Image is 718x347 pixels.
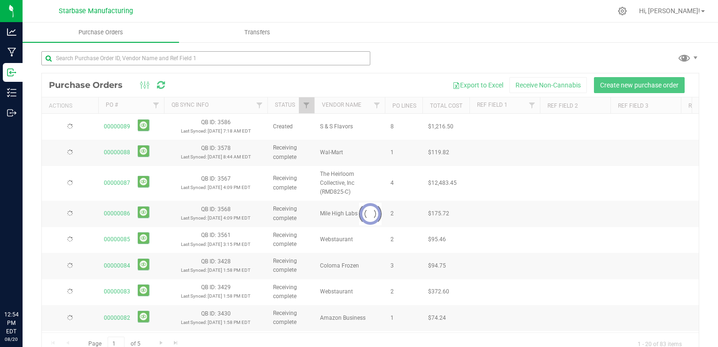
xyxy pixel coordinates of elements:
span: Transfers [232,28,283,37]
inline-svg: Manufacturing [7,47,16,57]
div: Manage settings [617,7,628,16]
iframe: Resource center [9,272,38,300]
span: Purchase Orders [66,28,136,37]
p: 08/20 [4,336,18,343]
a: Purchase Orders [23,23,179,42]
inline-svg: Analytics [7,27,16,37]
input: Search Purchase Order ID, Vendor Name and Ref Field 1 [41,51,370,65]
a: Transfers [179,23,336,42]
inline-svg: Inbound [7,68,16,77]
inline-svg: Inventory [7,88,16,97]
span: Hi, [PERSON_NAME]! [639,7,700,15]
inline-svg: Outbound [7,108,16,118]
iframe: Resource center unread badge [28,270,39,282]
p: 12:54 PM EDT [4,310,18,336]
span: Starbase Manufacturing [59,7,133,15]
